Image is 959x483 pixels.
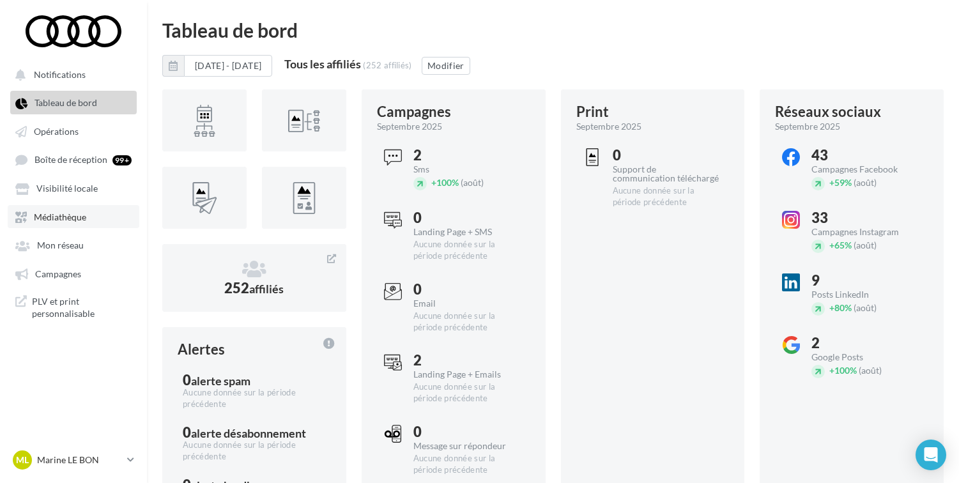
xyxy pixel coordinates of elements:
span: + [431,177,436,188]
div: (252 affiliés) [363,60,412,70]
div: Campagnes [377,105,451,119]
a: Mon réseau [8,233,139,256]
div: Email [413,299,519,308]
span: septembre 2025 [377,120,442,133]
button: Notifications [8,63,134,86]
span: septembre 2025 [576,120,641,133]
div: 99+ [112,155,132,165]
a: Campagnes [8,262,139,285]
div: Aucune donnée sur la période précédente [613,185,719,208]
div: Réseaux sociaux [775,105,881,119]
span: (août) [461,177,484,188]
div: Aucune donnée sur la période précédente [183,440,326,463]
div: Aucune donnée sur la période précédente [413,239,519,262]
div: 0 [183,425,326,440]
div: Tous les affiliés [284,58,361,70]
button: [DATE] - [DATE] [162,55,272,77]
span: Boîte de réception [35,155,107,165]
div: Landing Page + SMS [413,227,519,236]
a: Médiathèque [8,205,139,228]
span: Visibilité locale [36,183,98,194]
span: ML [16,454,29,466]
button: [DATE] - [DATE] [184,55,272,77]
div: Print [576,105,609,119]
div: Aucune donnée sur la période précédente [413,453,520,476]
div: Posts LinkedIn [811,290,917,299]
a: Opérations [8,119,139,142]
div: Aucune donnée sur la période précédente [183,387,326,410]
span: Opérations [34,126,79,137]
span: + [829,177,834,188]
div: 0 [413,425,520,439]
div: Campagnes Instagram [811,227,917,236]
div: Open Intercom Messenger [916,440,946,470]
div: 0 [613,148,719,162]
div: 43 [811,148,917,162]
span: + [829,365,834,376]
span: 100% [431,177,459,188]
span: 80% [829,302,852,313]
span: 100% [829,365,857,376]
div: 9 [811,273,917,287]
a: PLV et print personnalisable [8,290,139,325]
p: Marine LE BON [37,454,122,466]
div: Landing Page + Emails [413,370,519,379]
a: ML Marine LE BON [10,448,137,472]
div: Alertes [178,342,225,356]
div: Tableau de bord [162,20,944,40]
div: Sms [413,165,519,174]
div: 33 [811,211,917,225]
span: 59% [829,177,852,188]
div: alerte désabonnement [191,427,306,439]
span: (août) [854,302,877,313]
div: 2 [811,336,918,350]
span: (août) [854,240,877,250]
span: (août) [854,177,877,188]
span: Tableau de bord [35,98,97,109]
span: Médiathèque [34,211,86,222]
div: 0 [183,373,326,387]
span: PLV et print personnalisable [32,295,132,320]
span: + [829,240,834,250]
div: 0 [413,282,519,296]
div: Google Posts [811,353,918,362]
div: Campagnes Facebook [811,165,917,174]
span: 65% [829,240,852,250]
span: affiliés [249,282,284,296]
span: (août) [859,365,882,376]
span: 252 [224,279,284,296]
a: Tableau de bord [8,91,139,114]
div: 0 [413,211,519,225]
a: Boîte de réception 99+ [8,148,139,171]
span: Campagnes [35,268,81,279]
div: Aucune donnée sur la période précédente [413,310,519,333]
span: Notifications [34,69,86,80]
div: 2 [413,353,519,367]
div: 2 [413,148,519,162]
div: alerte spam [191,375,250,387]
a: Visibilité locale [8,176,139,199]
span: septembre 2025 [775,120,840,133]
button: Modifier [422,57,470,75]
span: Mon réseau [37,240,84,251]
div: Message sur répondeur [413,441,520,450]
div: Support de communication téléchargé [613,165,719,183]
div: Aucune donnée sur la période précédente [413,381,519,404]
span: + [829,302,834,313]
